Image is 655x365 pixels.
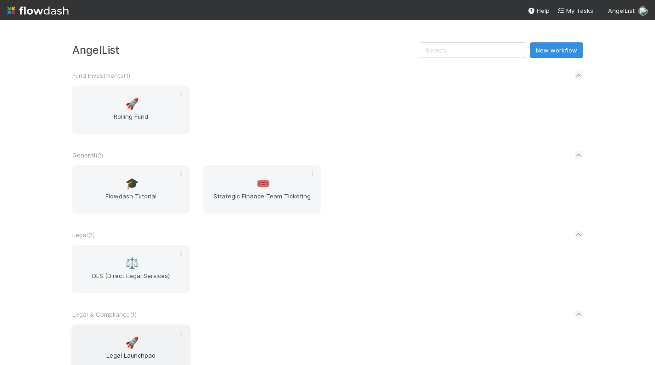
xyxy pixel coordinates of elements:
[125,337,139,349] span: 🚀
[125,98,139,110] span: 🚀
[72,72,130,79] span: Fund Investments ( 1 )
[76,112,186,130] span: Rolling Fund
[608,7,635,14] span: AngelList
[203,165,321,214] a: 🎟️Strategic Finance Team Ticketing
[530,42,583,58] button: New workflow
[76,271,186,290] span: DLS (Direct Legal Services)
[256,178,270,190] span: 🎟️
[420,42,526,58] input: Search...
[72,86,190,134] a: 🚀Rolling Fund
[72,44,420,56] h3: AngelList
[72,165,190,214] a: 🎓Flowdash Tutorial
[125,178,139,190] span: 🎓
[72,311,137,318] span: Legal & Compliance ( 1 )
[76,191,186,210] span: Flowdash Tutorial
[7,3,69,18] img: logo-inverted-e16ddd16eac7371096b0.svg
[557,7,593,14] span: My Tasks
[72,151,103,159] span: General ( 2 )
[72,245,190,293] a: ⚖️DLS (Direct Legal Services)
[638,6,648,16] img: avatar_6811aa62-070e-4b0a-ab85-15874fb457a1.png
[527,6,550,15] div: Help
[207,191,317,210] span: Strategic Finance Team Ticketing
[125,257,139,269] span: ⚖️
[72,231,95,238] span: Legal ( 1 )
[557,6,593,15] a: My Tasks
